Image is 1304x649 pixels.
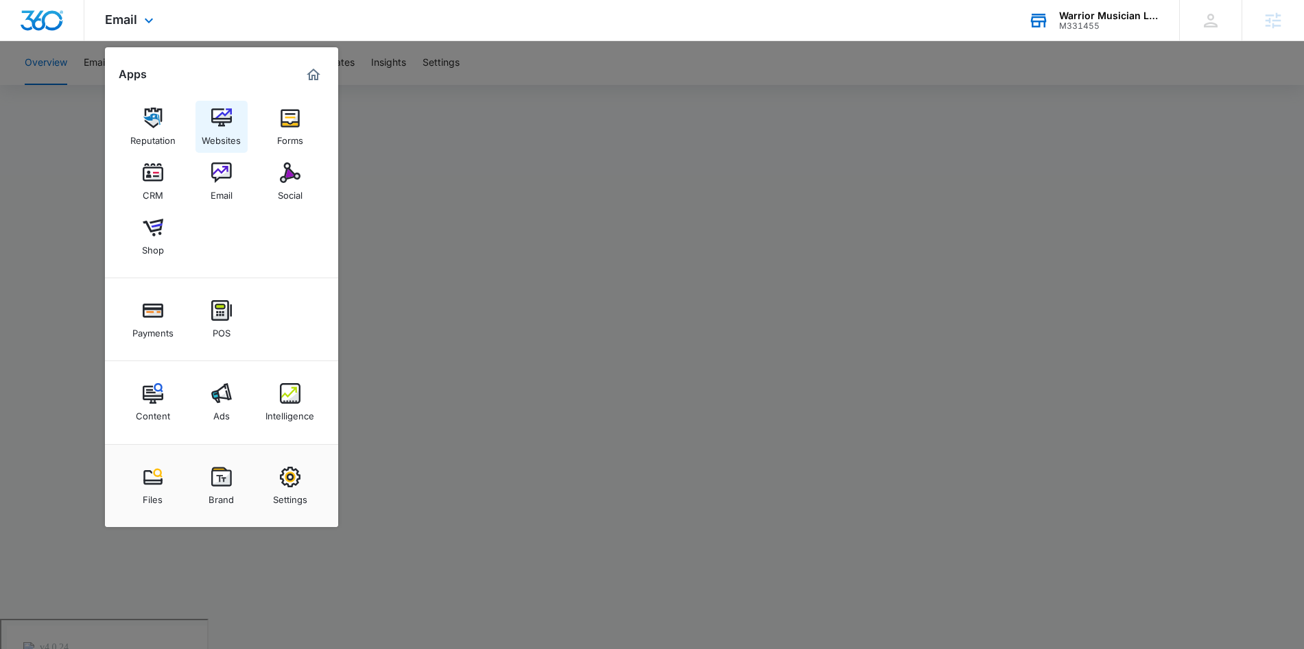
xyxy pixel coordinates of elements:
[213,321,230,339] div: POS
[136,404,170,421] div: Content
[264,101,316,153] a: Forms
[127,460,179,512] a: Files
[211,183,233,201] div: Email
[52,81,123,90] div: Domain Overview
[195,293,248,345] a: POS
[36,36,151,47] div: Domain: [DOMAIN_NAME]
[143,183,163,201] div: CRM
[38,22,67,33] div: v 4.0.24
[202,128,241,146] div: Websites
[1059,10,1159,21] div: account name
[105,12,137,27] span: Email
[265,404,314,421] div: Intelligence
[119,68,147,81] h2: Apps
[213,404,230,421] div: Ads
[137,79,147,90] img: tab_keywords_by_traffic_grey.svg
[264,460,316,512] a: Settings
[22,22,33,33] img: logo_orange.svg
[127,101,179,153] a: Reputation
[195,376,248,428] a: Ads
[127,376,179,428] a: Content
[142,238,164,256] div: Shop
[152,81,231,90] div: Keywords by Traffic
[195,156,248,208] a: Email
[127,156,179,208] a: CRM
[303,64,324,86] a: Marketing 360® Dashboard
[132,321,174,339] div: Payments
[277,128,303,146] div: Forms
[1059,21,1159,31] div: account id
[130,128,176,146] div: Reputation
[264,156,316,208] a: Social
[273,487,307,505] div: Settings
[278,183,303,201] div: Social
[264,376,316,428] a: Intelligence
[195,101,248,153] a: Websites
[127,293,179,345] a: Payments
[127,210,179,262] a: Shop
[195,460,248,512] a: Brand
[209,487,234,505] div: Brand
[22,36,33,47] img: website_grey.svg
[37,79,48,90] img: tab_domain_overview_orange.svg
[143,487,163,505] div: Files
